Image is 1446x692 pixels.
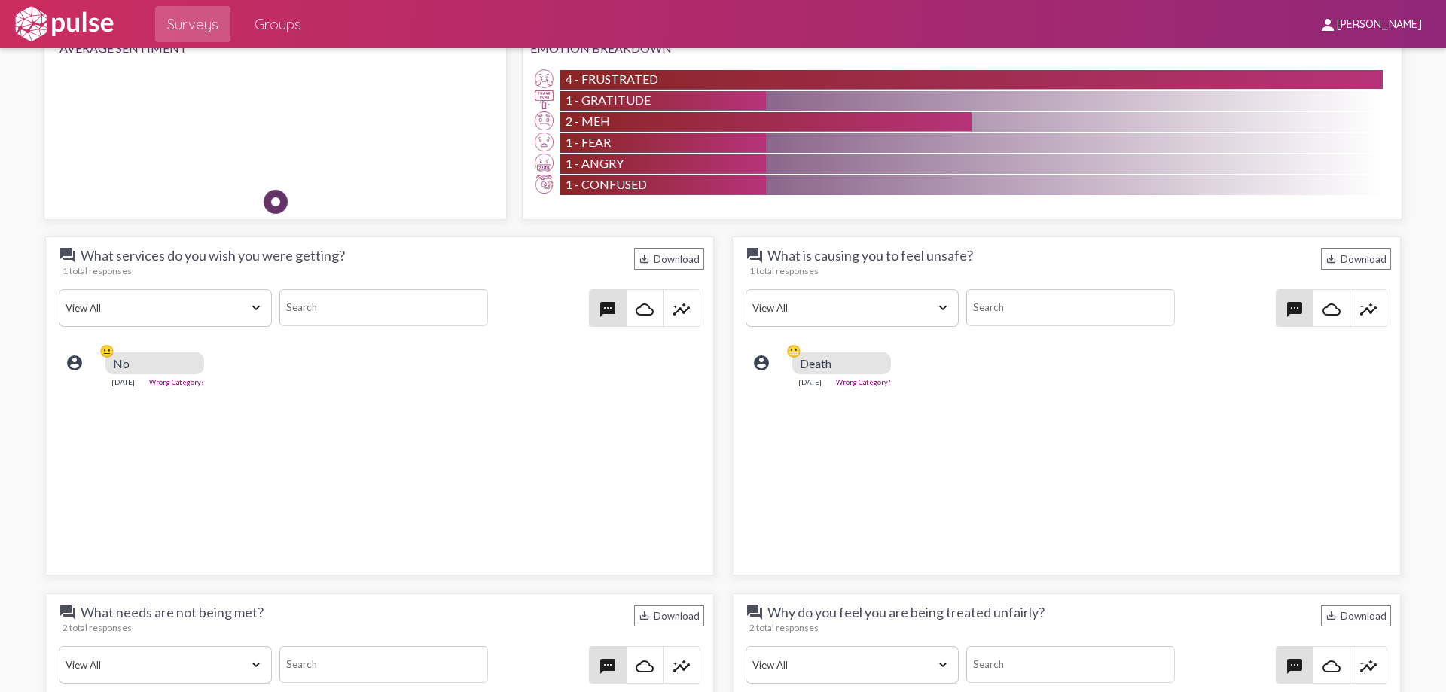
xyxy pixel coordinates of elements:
[1321,248,1391,270] div: Download
[566,93,651,107] span: 1 - Gratitude
[566,72,658,86] span: 4 - Frustrated
[786,343,801,358] div: 😬
[798,377,822,386] div: [DATE]
[279,646,487,683] input: Search
[371,69,416,114] img: Happy
[59,603,285,621] span: What needs are not being met?
[155,6,230,42] a: Surveys
[1322,300,1341,319] mat-icon: cloud_queue
[535,175,554,194] img: Confused
[634,248,704,270] div: Download
[1325,610,1337,621] mat-icon: Download
[12,5,116,43] img: white-logo.svg
[749,622,1391,633] div: 2 total responses
[255,11,301,38] span: Groups
[639,253,650,264] mat-icon: Download
[566,114,610,128] span: 2 - Meh
[599,657,617,675] mat-icon: textsms
[746,246,764,264] mat-icon: question_answer
[746,603,764,621] mat-icon: question_answer
[535,111,554,130] img: Meh
[966,646,1174,683] input: Search
[66,354,84,372] mat-icon: account_circle
[636,300,654,319] mat-icon: cloud_queue
[566,135,611,149] span: 1 - Fear
[746,246,973,264] span: What is causing you to feel unsafe?
[1359,657,1377,675] mat-icon: insights
[535,69,554,88] img: Frustrated
[111,377,135,386] div: [DATE]
[243,6,313,42] a: Groups
[59,246,77,264] mat-icon: question_answer
[535,154,554,172] img: Angry
[1337,18,1422,32] span: [PERSON_NAME]
[746,603,1045,621] span: Why do you feel you are being treated unfairly?
[63,622,704,633] div: 2 total responses
[1325,253,1337,264] mat-icon: Download
[566,156,624,170] span: 1 - Angry
[167,11,218,38] span: Surveys
[113,356,130,370] span: No
[636,657,654,675] mat-icon: cloud_queue
[1286,657,1304,675] mat-icon: textsms
[966,289,1174,326] input: Search
[1322,657,1341,675] mat-icon: cloud_queue
[149,378,204,386] a: Wrong Category?
[1286,300,1304,319] mat-icon: textsms
[639,610,650,621] mat-icon: Download
[535,133,554,151] img: Fear
[59,603,77,621] mat-icon: question_answer
[634,605,704,626] div: Download
[599,300,617,319] mat-icon: textsms
[1321,605,1391,626] div: Download
[566,177,647,191] span: 1 - Confused
[279,289,487,326] input: Search
[749,265,1391,276] div: 1 total responses
[99,343,114,358] div: 😐
[535,90,554,109] img: Gratitude
[800,356,831,370] span: Death
[59,246,345,264] span: What services do you wish you were getting?
[752,354,770,372] mat-icon: account_circle
[836,378,891,386] a: Wrong Category?
[63,265,704,276] div: 1 total responses
[1359,300,1377,319] mat-icon: insights
[1319,16,1337,34] mat-icon: person
[673,657,691,675] mat-icon: insights
[673,300,691,319] mat-icon: insights
[1307,10,1434,38] button: [PERSON_NAME]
